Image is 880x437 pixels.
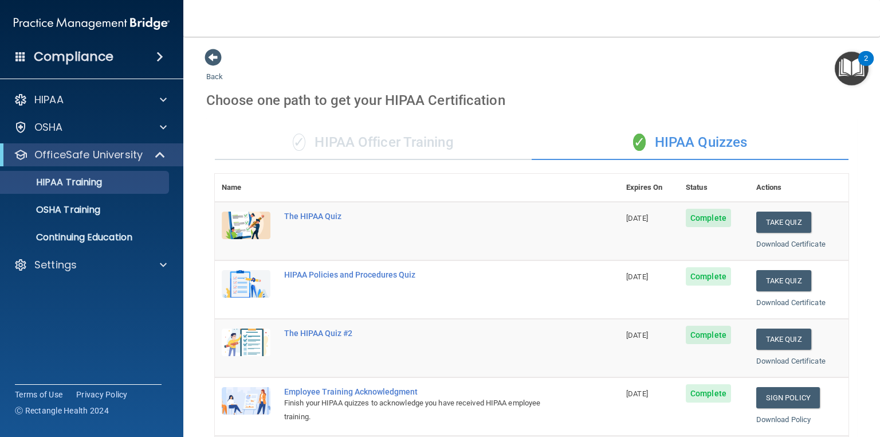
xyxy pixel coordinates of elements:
p: HIPAA Training [7,177,102,188]
button: Take Quiz [756,329,811,350]
h4: Compliance [34,49,113,65]
p: OSHA [34,120,63,134]
button: Take Quiz [756,270,811,291]
a: HIPAA [14,93,167,107]
div: Choose one path to get your HIPAA Certification [206,84,857,117]
a: Back [206,58,223,81]
a: Download Certificate [756,298,826,307]
div: The HIPAA Quiz [284,212,562,221]
span: ✓ [633,134,646,151]
p: OSHA Training [7,204,100,216]
a: Sign Policy [756,387,820,408]
div: The HIPAA Quiz #2 [284,329,562,338]
a: Download Certificate [756,357,826,365]
span: [DATE] [626,331,648,340]
span: [DATE] [626,272,648,281]
a: Settings [14,258,167,272]
th: Expires On [619,174,679,202]
div: HIPAA Officer Training [215,126,532,160]
span: [DATE] [626,389,648,398]
button: Open Resource Center, 2 new notifications [835,52,869,85]
th: Status [679,174,749,202]
span: Complete [686,326,731,344]
span: ✓ [293,134,305,151]
span: Ⓒ Rectangle Health 2024 [15,405,109,416]
p: OfficeSafe University [34,148,143,162]
span: [DATE] [626,214,648,223]
p: HIPAA [34,93,64,107]
img: PMB logo [14,12,170,35]
div: 2 [864,58,868,73]
p: Continuing Education [7,232,164,243]
p: Settings [34,258,77,272]
a: Download Policy [756,415,811,424]
div: Employee Training Acknowledgment [284,387,562,396]
div: Finish your HIPAA quizzes to acknowledge you have received HIPAA employee training. [284,396,562,424]
span: Complete [686,384,731,403]
th: Name [215,174,277,202]
a: OfficeSafe University [14,148,166,162]
span: Complete [686,209,731,227]
div: HIPAA Quizzes [532,126,848,160]
a: Privacy Policy [76,389,128,400]
div: HIPAA Policies and Procedures Quiz [284,270,562,279]
a: Download Certificate [756,240,826,248]
span: Complete [686,267,731,286]
a: OSHA [14,120,167,134]
a: Terms of Use [15,389,62,400]
th: Actions [749,174,848,202]
button: Take Quiz [756,212,811,233]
